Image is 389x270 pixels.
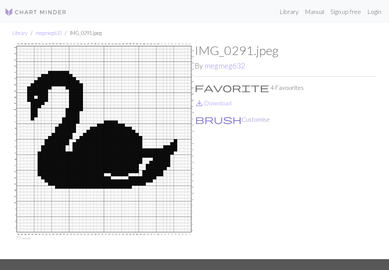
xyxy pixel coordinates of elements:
a: Login [364,4,384,19]
a: megmeg632 [36,30,62,36]
a: Library [12,30,28,36]
button: CustomiseCustomise [195,114,270,124]
i: Favourite [195,83,269,92]
a: DownloadDownload [195,99,232,107]
span: brush [195,114,242,125]
span: favorite [195,82,269,93]
p: 4 Favourites [195,83,376,92]
i: Customise [195,115,242,124]
li: IMG_0291.jpeg [62,29,102,37]
a: Library [277,4,302,19]
i: Download [195,98,204,108]
img: Logo [5,7,67,17]
a: megmeg632 [204,61,245,70]
a: Manual [302,4,327,19]
h1: IMG_0291.jpeg [195,43,376,58]
h2: By [195,61,376,70]
a: Sign up free [327,4,364,19]
img: Swan [13,43,195,259]
span: save_alt [195,98,204,108]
